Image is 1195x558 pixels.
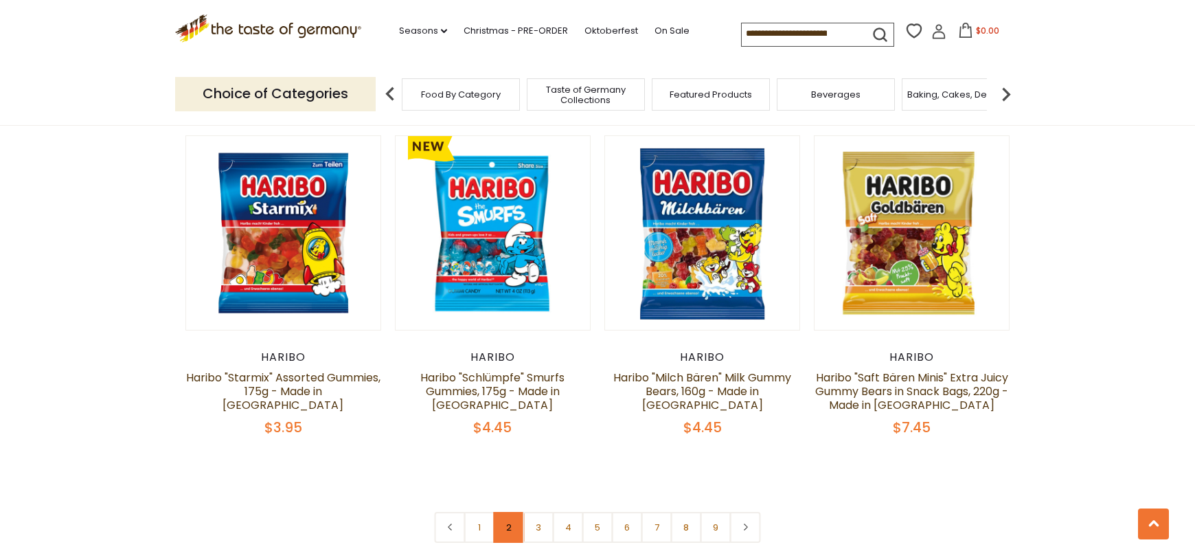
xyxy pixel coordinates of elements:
[683,418,722,437] span: $4.45
[464,23,568,38] a: Christmas - PRE-ORDER
[399,23,447,38] a: Seasons
[553,512,584,543] a: 4
[186,370,380,413] a: Haribo "Starmix" Assorted Gummies, 175g - Made in [GEOGRAPHIC_DATA]
[421,89,501,100] a: Food By Category
[464,512,495,543] a: 1
[893,418,931,437] span: $7.45
[641,512,672,543] a: 7
[815,136,1009,331] img: Haribo "Saft Bären Minis" Extra Juicy Gummy Bears in Snack Bags, 220g - Made in Germany
[992,80,1020,108] img: next arrow
[494,512,525,543] a: 2
[655,23,690,38] a: On Sale
[584,23,638,38] a: Oktoberfest
[907,89,1014,100] a: Baking, Cakes, Desserts
[811,89,861,100] a: Beverages
[186,136,380,331] img: Haribo "Starmix" Assorted Gummies, 175g - Made in Germany
[473,418,512,437] span: $4.45
[531,85,641,105] a: Taste of Germany Collections
[376,80,404,108] img: previous arrow
[523,512,554,543] a: 3
[613,370,791,413] a: Haribo "Milch Bären" Milk Gummy Bears, 160g - Made in [GEOGRAPHIC_DATA]
[396,136,590,331] img: Haribo "Schlümpfe" Smurfs Gummies, 175g - Made in Germany
[420,370,565,413] a: Haribo "Schlümpfe" Smurfs Gummies, 175g - Made in [GEOGRAPHIC_DATA]
[671,512,702,543] a: 8
[264,418,302,437] span: $3.95
[815,370,1008,413] a: Haribo "Saft Bären Minis" Extra Juicy Gummy Bears in Snack Bags, 220g - Made in [GEOGRAPHIC_DATA]
[814,350,1010,364] div: Haribo
[612,512,643,543] a: 6
[185,350,381,364] div: Haribo
[395,350,591,364] div: Haribo
[175,77,376,111] p: Choice of Categories
[670,89,752,100] a: Featured Products
[605,136,799,331] img: Haribo "Milch Bären" Milk Gummy Bears, 160g - Made in Germany
[949,23,1008,43] button: $0.00
[604,350,800,364] div: Haribo
[582,512,613,543] a: 5
[701,512,731,543] a: 9
[976,25,999,36] span: $0.00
